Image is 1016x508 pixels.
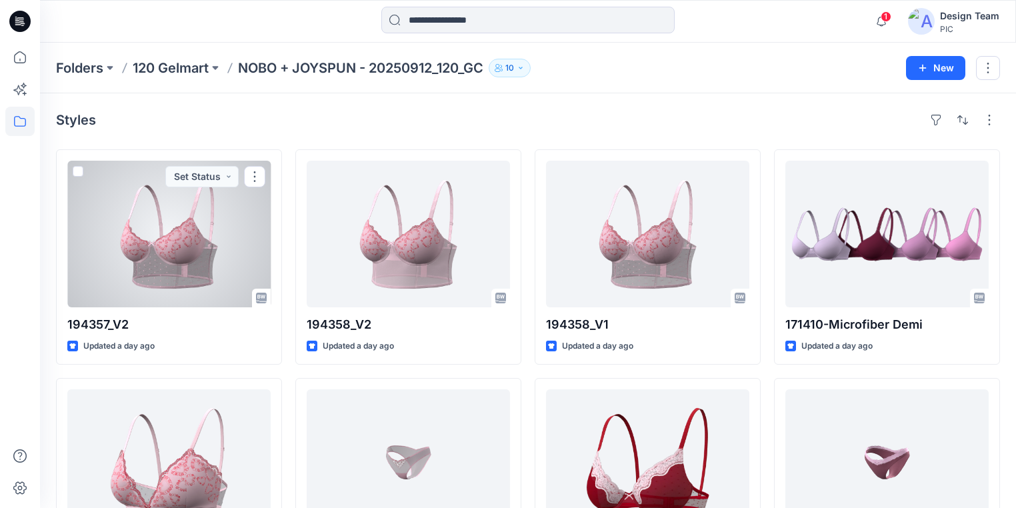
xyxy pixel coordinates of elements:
a: 194357_V2 [67,161,271,307]
p: Updated a day ago [801,339,873,353]
a: 120 Gelmart [133,59,209,77]
img: avatar [908,8,935,35]
p: Updated a day ago [562,339,633,353]
span: 1 [881,11,891,22]
p: Updated a day ago [323,339,394,353]
a: Folders [56,59,103,77]
div: Design Team [940,8,999,24]
p: 171410-Microfiber Demi [785,315,989,334]
p: 194357_V2 [67,315,271,334]
h4: Styles [56,112,96,128]
a: 194358_V2 [307,161,510,307]
p: 194358_V2 [307,315,510,334]
button: New [906,56,965,80]
p: NOBO + JOYSPUN - 20250912_120_GC [238,59,483,77]
a: 194358_V1 [546,161,749,307]
div: PIC [940,24,999,34]
p: 194358_V1 [546,315,749,334]
button: 10 [489,59,531,77]
p: 10 [505,61,514,75]
p: Updated a day ago [83,339,155,353]
a: 171410-Microfiber Demi [785,161,989,307]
